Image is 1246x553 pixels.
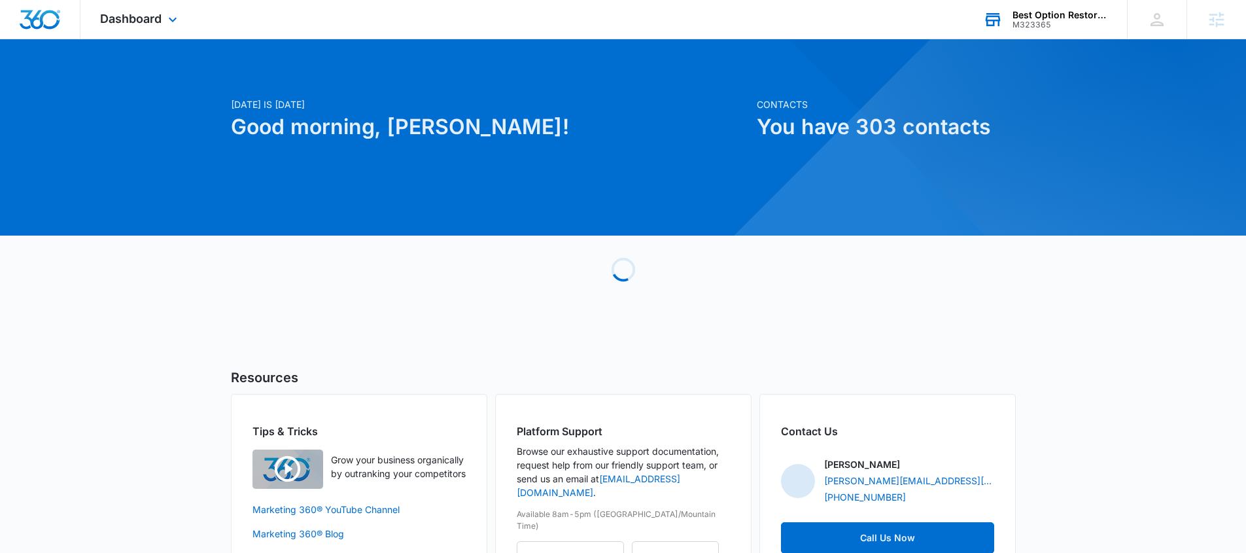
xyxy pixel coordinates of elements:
[331,453,466,480] p: Grow your business organically by outranking your competitors
[824,490,906,504] a: [PHONE_NUMBER]
[231,368,1016,387] h5: Resources
[781,423,994,439] h2: Contact Us
[757,98,1016,111] p: Contacts
[517,423,730,439] h2: Platform Support
[824,474,994,488] a: [PERSON_NAME][EMAIL_ADDRESS][DOMAIN_NAME]
[517,508,730,532] p: Available 8am-5pm ([GEOGRAPHIC_DATA]/Mountain Time)
[252,450,323,489] img: Quick Overview Video
[252,503,466,516] a: Marketing 360® YouTube Channel
[100,12,162,26] span: Dashboard
[1012,10,1108,20] div: account name
[231,111,749,143] h1: Good morning, [PERSON_NAME]!
[517,444,730,499] p: Browse our exhaustive support documentation, request help from our friendly support team, or send...
[757,111,1016,143] h1: You have 303 contacts
[231,98,749,111] p: [DATE] is [DATE]
[1012,20,1108,29] div: account id
[252,527,466,541] a: Marketing 360® Blog
[252,423,466,439] h2: Tips & Tricks
[824,457,900,471] p: [PERSON_NAME]
[781,464,815,498] img: Kaitlyn Brunswig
